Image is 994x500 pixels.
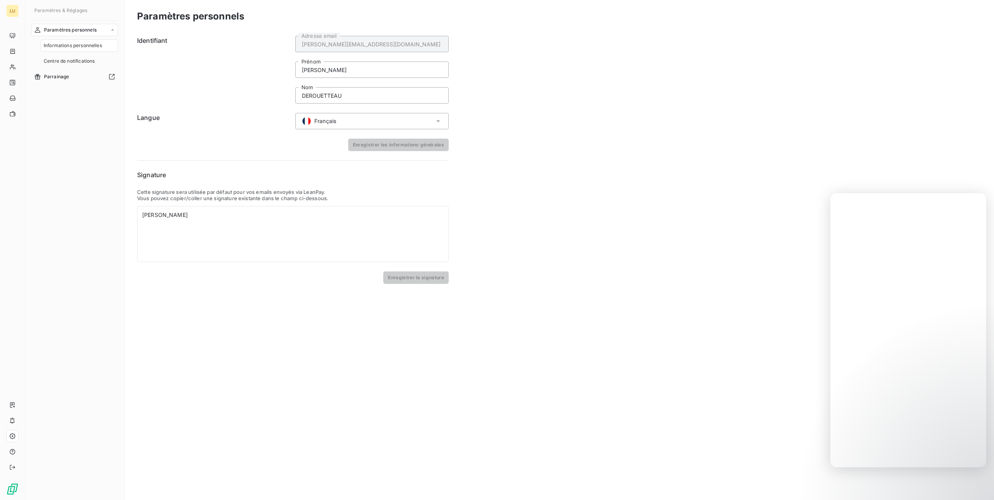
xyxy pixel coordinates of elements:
span: Paramètres personnels [44,26,97,33]
span: Informations personnelles [44,42,102,49]
input: placeholder [295,36,449,52]
h6: Identifiant [137,36,291,104]
a: Parrainage [31,70,118,83]
p: Vous pouvez copier/coller une signature existante dans le champ ci-dessous. [137,195,449,201]
span: Paramètres & Réglages [34,7,87,13]
a: Informations personnelles [41,39,118,52]
iframe: Intercom live chat [968,474,986,492]
p: Cette signature sera utilisée par défaut pour vos emails envoyés via LeanPay. [137,189,449,195]
button: Enregistrer la signature [383,271,449,284]
span: Centre de notifications [44,58,95,65]
img: Logo LeanPay [6,483,19,495]
input: placeholder [295,62,449,78]
div: LU [6,5,19,17]
input: placeholder [295,87,449,104]
button: Enregistrer les informations générales [348,139,449,151]
span: Français [314,117,336,125]
div: [PERSON_NAME] [142,211,444,219]
iframe: Intercom live chat [830,193,986,467]
h3: Paramètres personnels [137,9,244,23]
span: Parrainage [44,73,69,80]
h6: Signature [137,170,449,180]
a: Centre de notifications [41,55,118,67]
h6: Langue [137,113,291,129]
